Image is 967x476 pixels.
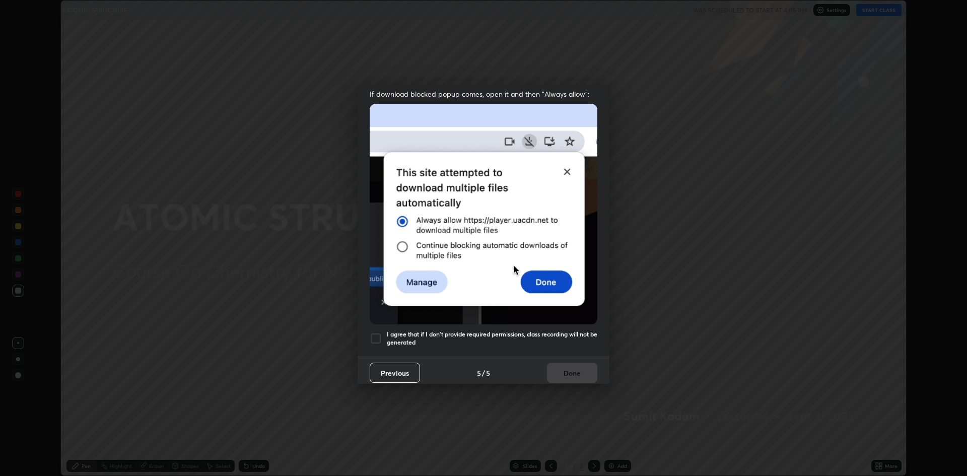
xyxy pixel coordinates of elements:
[477,368,481,378] h4: 5
[482,368,485,378] h4: /
[370,104,597,324] img: downloads-permission-blocked.gif
[370,89,597,99] span: If download blocked popup comes, open it and then "Always allow":
[370,363,420,383] button: Previous
[486,368,490,378] h4: 5
[387,330,597,346] h5: I agree that if I don't provide required permissions, class recording will not be generated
